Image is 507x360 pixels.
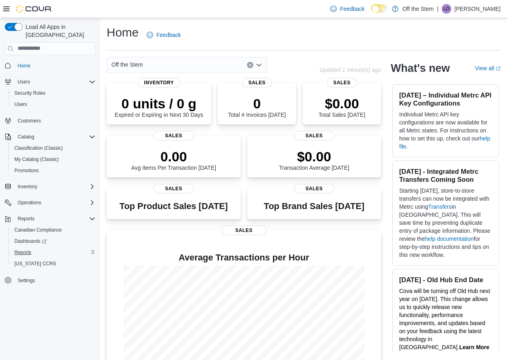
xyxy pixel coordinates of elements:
span: Dashboards [14,238,46,244]
span: Promotions [14,167,39,174]
a: Customers [14,116,44,126]
span: Catalog [18,134,34,140]
a: help documentation [425,236,474,242]
button: Reports [2,213,99,224]
a: help file [399,135,490,150]
span: Customers [14,116,95,126]
div: Expired or Expiring in Next 30 Days [115,96,203,118]
a: Security Roles [11,88,48,98]
button: Reports [14,214,38,224]
a: Settings [14,276,38,285]
button: Inventory [14,182,40,191]
span: Users [11,100,95,109]
div: Total Sales [DATE] [319,96,365,118]
span: Sales [222,226,267,235]
button: Inventory [2,181,99,192]
p: | [437,4,438,14]
a: View allExternal link [475,65,501,71]
p: 0 units / 0 g [115,96,203,112]
span: Reports [14,249,31,256]
span: Inventory [14,182,95,191]
h3: [DATE] - Integrated Metrc Transfers Coming Soon [399,167,492,183]
h3: [DATE] - Old Hub End Date [399,276,492,284]
p: 0 [228,96,286,112]
a: Users [11,100,30,109]
span: Users [14,77,95,87]
h3: Top Product Sales [DATE] [119,201,228,211]
span: Settings [14,275,95,285]
a: Classification (Classic) [11,143,66,153]
button: Promotions [8,165,99,176]
button: Users [2,76,99,87]
span: Classification (Classic) [11,143,95,153]
a: Reports [11,248,34,257]
nav: Complex example [5,57,95,307]
span: My Catalog (Classic) [14,156,59,163]
p: Starting [DATE], store-to-store transfers can now be integrated with Metrc using in [GEOGRAPHIC_D... [399,187,492,259]
span: Sales [294,184,334,193]
span: Sales [154,184,194,193]
button: Classification (Classic) [8,142,99,154]
h2: What's new [391,62,450,75]
a: Learn More [459,344,489,350]
button: Clear input [247,62,253,68]
button: Operations [14,198,44,207]
button: Catalog [14,132,37,142]
span: Reports [11,248,95,257]
button: Catalog [2,131,99,142]
a: [US_STATE] CCRS [11,259,59,268]
span: Settings [18,277,35,284]
span: Washington CCRS [11,259,95,268]
span: Feedback [156,31,181,39]
a: Dashboards [8,236,99,247]
span: Load All Apps in [GEOGRAPHIC_DATA] [22,23,95,39]
button: Users [14,77,33,87]
span: [US_STATE] CCRS [14,260,56,267]
span: Inventory [137,78,180,87]
button: Users [8,99,99,110]
span: Cova will be turning off Old Hub next year on [DATE]. This change allows us to quickly release ne... [399,288,490,350]
span: Off the Stem [111,60,143,69]
a: Feedback [143,27,184,43]
span: Security Roles [14,90,45,96]
div: Total # Invoices [DATE] [228,96,286,118]
p: $0.00 [279,148,349,165]
a: Transfers [428,203,452,210]
p: Updated 1 minute(s) ago [319,67,381,73]
a: Feedback [327,1,368,17]
span: Sales [294,131,334,140]
a: Canadian Compliance [11,225,65,235]
button: Settings [2,274,99,286]
span: Feedback [340,5,364,13]
a: Promotions [11,166,42,175]
button: My Catalog (Classic) [8,154,99,165]
h4: Average Transactions per Hour [113,253,375,262]
span: Operations [18,199,41,206]
button: [US_STATE] CCRS [8,258,99,269]
a: Home [14,61,34,71]
h1: Home [107,24,139,41]
button: Reports [8,247,99,258]
span: Reports [18,216,34,222]
span: Home [18,63,30,69]
svg: External link [496,66,501,71]
span: Users [18,79,30,85]
input: Dark Mode [371,4,388,13]
span: Sales [154,131,194,140]
p: $0.00 [319,96,365,112]
span: Sales [327,78,357,87]
span: Home [14,61,95,71]
button: Security Roles [8,87,99,99]
span: LD [443,4,449,14]
span: Security Roles [11,88,95,98]
span: My Catalog (Classic) [11,155,95,164]
button: Customers [2,115,99,126]
span: Classification (Classic) [14,145,63,151]
p: Off the Stem [402,4,434,14]
p: Individual Metrc API key configurations are now available for all Metrc states. For instructions ... [399,110,492,151]
a: My Catalog (Classic) [11,155,62,164]
img: Cova [16,5,52,13]
span: Inventory [18,183,37,190]
span: Catalog [14,132,95,142]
